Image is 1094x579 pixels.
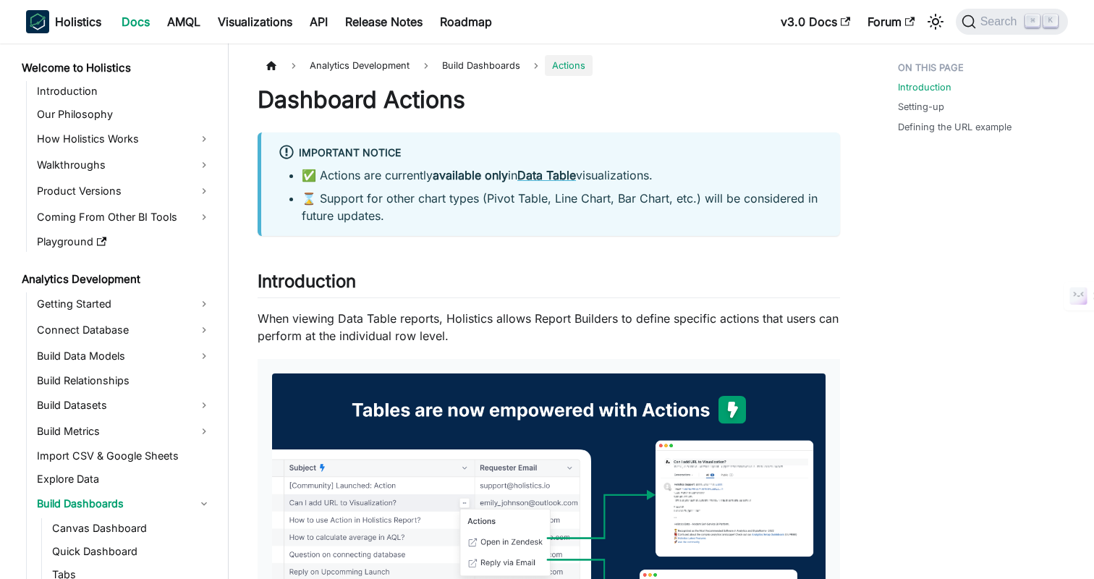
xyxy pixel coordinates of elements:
[302,166,823,184] li: ✅ Actions are currently in visualizations.
[433,168,508,182] strong: available only
[772,10,859,33] a: v3.0 Docs
[898,100,944,114] a: Setting-up
[33,318,216,342] a: Connect Database
[33,179,216,203] a: Product Versions
[258,55,840,76] nav: Breadcrumbs
[33,420,216,443] a: Build Metrics
[517,168,576,182] a: Data Table
[33,345,216,368] a: Build Data Models
[258,55,285,76] a: Home page
[113,10,158,33] a: Docs
[33,492,216,515] a: Build Dashboards
[976,15,1026,28] span: Search
[258,310,840,345] p: When viewing Data Table reports, Holistics allows Report Builders to define specific actions that...
[33,292,216,316] a: Getting Started
[431,10,501,33] a: Roadmap
[33,469,216,489] a: Explore Data
[545,55,593,76] span: Actions
[48,518,216,538] a: Canvas Dashboard
[859,10,923,33] a: Forum
[302,190,823,224] li: ⌛ Support for other chart types (Pivot Table, Line Chart, Bar Chart, etc.) will be considered in ...
[209,10,301,33] a: Visualizations
[898,120,1012,134] a: Defining the URL example
[17,269,216,289] a: Analytics Development
[302,55,417,76] span: Analytics Development
[924,10,947,33] button: Switch between dark and light mode (currently light mode)
[33,127,216,151] a: How Holistics Works
[1025,14,1040,28] kbd: ⌘
[26,10,49,33] img: Holistics
[158,10,209,33] a: AMQL
[33,371,216,391] a: Build Relationships
[48,541,216,562] a: Quick Dashboard
[33,81,216,101] a: Introduction
[17,58,216,78] a: Welcome to Holistics
[33,232,216,252] a: Playground
[12,43,229,579] nav: Docs sidebar
[301,10,336,33] a: API
[33,104,216,124] a: Our Philosophy
[898,80,951,94] a: Introduction
[336,10,431,33] a: Release Notes
[435,55,527,76] span: Build Dashboards
[1043,14,1058,28] kbd: K
[258,271,840,298] h2: Introduction
[956,9,1068,35] button: Search (Command+K)
[258,85,840,114] h1: Dashboard Actions
[26,10,101,33] a: HolisticsHolistics
[33,394,216,417] a: Build Datasets
[55,13,101,30] b: Holistics
[33,153,216,177] a: Walkthroughs
[33,446,216,466] a: Import CSV & Google Sheets
[279,144,823,163] div: Important Notice
[33,206,216,229] a: Coming From Other BI Tools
